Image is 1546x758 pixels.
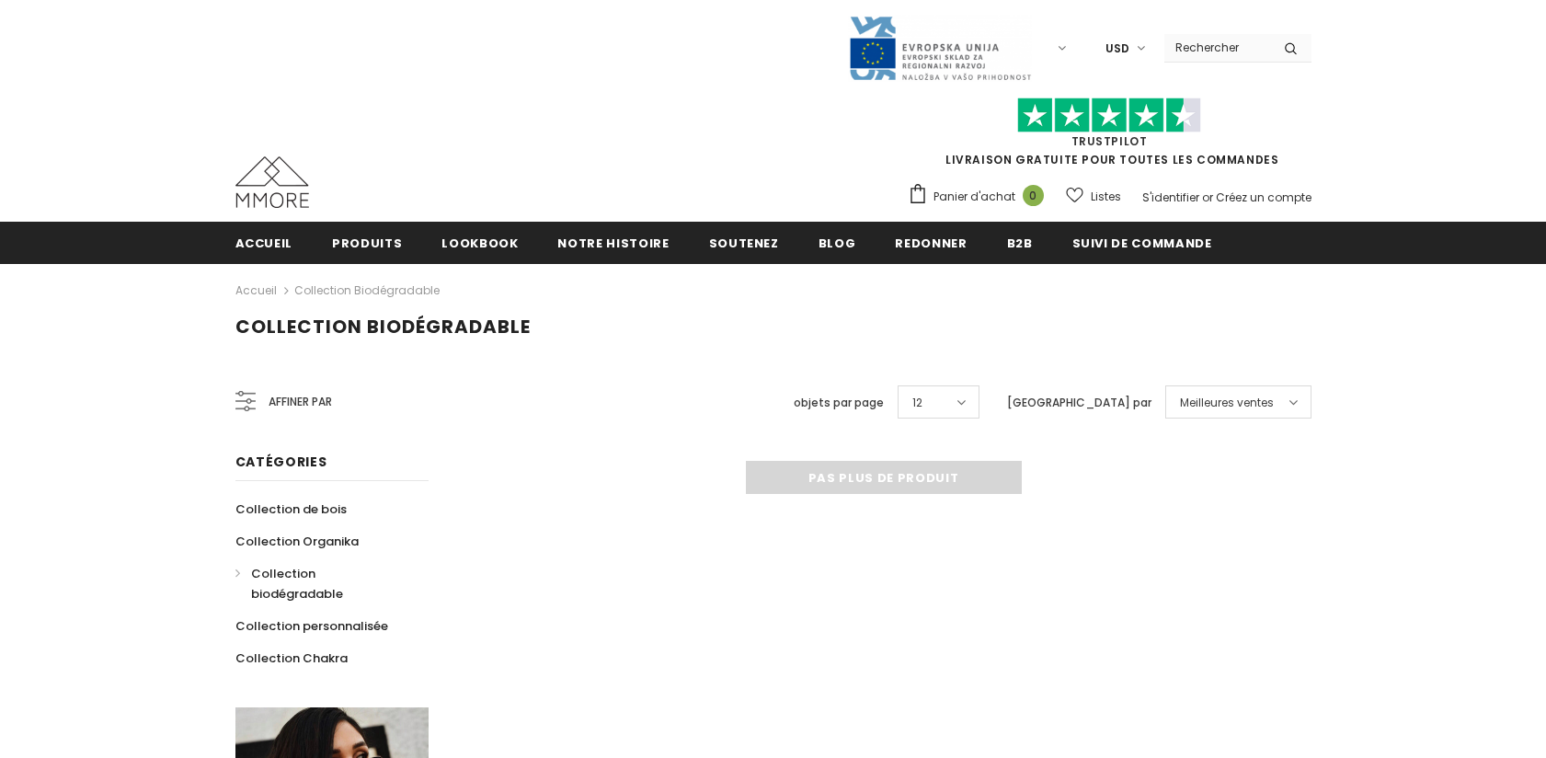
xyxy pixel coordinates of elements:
[1142,189,1199,205] a: S'identifier
[251,565,343,603] span: Collection biodégradable
[235,156,309,208] img: Cas MMORE
[1007,394,1151,412] label: [GEOGRAPHIC_DATA] par
[235,610,388,642] a: Collection personnalisée
[908,106,1311,167] span: LIVRAISON GRATUITE POUR TOUTES LES COMMANDES
[1105,40,1129,58] span: USD
[235,500,347,518] span: Collection de bois
[819,222,856,263] a: Blog
[1216,189,1311,205] a: Créez un compte
[332,222,402,263] a: Produits
[269,392,332,412] span: Affiner par
[235,453,327,471] span: Catégories
[557,235,669,252] span: Notre histoire
[1017,98,1201,133] img: Faites confiance aux étoiles pilotes
[1066,180,1121,212] a: Listes
[1071,133,1148,149] a: TrustPilot
[235,649,348,667] span: Collection Chakra
[294,282,440,298] a: Collection biodégradable
[819,235,856,252] span: Blog
[235,617,388,635] span: Collection personnalisée
[332,235,402,252] span: Produits
[908,183,1053,211] a: Panier d'achat 0
[235,533,359,550] span: Collection Organika
[1007,222,1033,263] a: B2B
[933,188,1015,206] span: Panier d'achat
[235,642,348,674] a: Collection Chakra
[235,280,277,302] a: Accueil
[235,235,293,252] span: Accueil
[895,222,967,263] a: Redonner
[441,235,518,252] span: Lookbook
[794,394,884,412] label: objets par page
[235,222,293,263] a: Accueil
[1072,222,1212,263] a: Suivi de commande
[235,493,347,525] a: Collection de bois
[709,235,779,252] span: soutenez
[1202,189,1213,205] span: or
[235,557,408,610] a: Collection biodégradable
[235,525,359,557] a: Collection Organika
[895,235,967,252] span: Redonner
[1180,394,1274,412] span: Meilleures ventes
[557,222,669,263] a: Notre histoire
[1091,188,1121,206] span: Listes
[1072,235,1212,252] span: Suivi de commande
[848,15,1032,82] img: Javni Razpis
[441,222,518,263] a: Lookbook
[848,40,1032,55] a: Javni Razpis
[709,222,779,263] a: soutenez
[1007,235,1033,252] span: B2B
[235,314,531,339] span: Collection biodégradable
[912,394,922,412] span: 12
[1023,185,1044,206] span: 0
[1164,34,1270,61] input: Search Site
